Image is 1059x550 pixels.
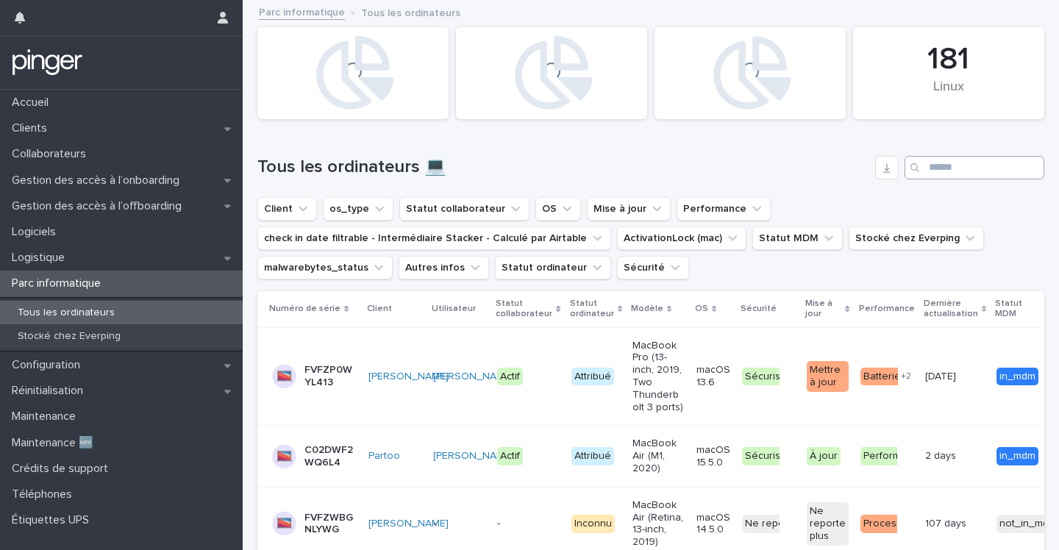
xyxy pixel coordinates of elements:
[6,436,105,450] p: Maintenance 🆕
[399,256,489,279] button: Autres infos
[924,296,978,323] p: Dernière actualisation
[399,197,529,221] button: Statut collaborateur
[742,515,823,533] div: Ne reporte plus
[6,147,98,161] p: Collaborateurs
[696,444,730,469] p: macOS 15.5.0
[632,340,685,414] p: MacBook Pro (13-inch, 2019, Two Thunderbolt 3 ports)
[257,256,393,279] button: malwarebytes_status
[807,447,841,465] div: À jour
[257,157,869,178] h1: Tous les ordinateurs 💻
[257,226,611,250] button: check in date filtrable - Intermédiaire Stacker - Calculé par Airtable
[860,515,921,533] div: Processeur
[570,296,614,323] p: Statut ordinateur
[6,96,60,110] p: Accueil
[6,462,120,476] p: Crédits de support
[695,301,708,317] p: OS
[433,518,485,530] p: -
[497,368,523,386] div: Actif
[677,197,771,221] button: Performance
[433,450,513,463] a: [PERSON_NAME]
[925,368,959,383] p: [DATE]
[361,4,460,20] p: Tous les ordinateurs
[6,174,191,187] p: Gestion des accès à l’onboarding
[6,410,88,424] p: Maintenance
[6,225,68,239] p: Logiciels
[805,296,842,323] p: Mise à jour
[742,368,790,386] div: Sécurisé
[632,438,685,474] p: MacBook Air (M1, 2020)
[432,301,476,317] p: Utilisateur
[323,197,393,221] button: os_type
[741,301,777,317] p: Sécurité
[571,447,614,465] div: Attribué
[6,276,113,290] p: Parc informatique
[807,361,849,392] div: Mettre à jour
[860,447,919,465] div: Performant
[807,502,849,545] div: Ne reporte plus
[497,447,523,465] div: Actif
[304,444,357,469] p: C02DWF2WQ6L4
[495,256,611,279] button: Statut ordinateur
[696,512,730,537] p: macOS 14.5.0
[496,296,552,323] p: Statut collaborateur
[12,48,83,77] img: mTgBEunGTSyRkCgitkcU
[6,488,84,501] p: Téléphones
[497,518,549,530] p: -
[632,499,685,549] p: MacBook Air (Retina, 13-inch, 2019)
[901,372,911,381] span: + 2
[859,301,915,317] p: Performance
[571,368,614,386] div: Attribué
[257,197,317,221] button: Client
[6,121,59,135] p: Clients
[742,447,790,465] div: Sécurisé
[433,371,513,383] a: [PERSON_NAME]
[995,296,1042,323] p: Statut MDM
[571,515,615,533] div: Inconnu
[925,515,969,530] p: 107 days
[6,358,92,372] p: Configuration
[617,256,689,279] button: Sécurité
[878,41,1019,78] div: 181
[905,156,1044,179] input: Search
[6,251,76,265] p: Logistique
[368,371,449,383] a: [PERSON_NAME]
[269,301,340,317] p: Numéro de série
[368,450,400,463] a: Partoo
[617,226,746,250] button: ActivationLock (mac)
[878,79,1019,110] div: Linux
[304,364,357,389] p: FVFZP0WYL413
[6,307,126,319] p: Tous les ordinateurs
[6,199,193,213] p: Gestion des accès à l’offboarding
[259,3,345,20] a: Parc informatique
[587,197,671,221] button: Mise à jour
[849,226,984,250] button: Stocké chez Everping
[631,301,663,317] p: Modèle
[996,447,1038,465] div: in_mdm
[6,513,101,527] p: Étiquettes UPS
[535,197,581,221] button: OS
[367,301,392,317] p: Client
[6,384,95,398] p: Réinitialisation
[368,518,449,530] a: [PERSON_NAME]
[925,447,959,463] p: 2 days
[752,226,843,250] button: Statut MDM
[6,330,132,343] p: Stocké chez Everping
[996,368,1038,386] div: in_mdm
[696,364,730,389] p: macOS 13.6
[860,368,904,386] div: Batterie
[304,512,357,537] p: FVFZWBGNLYWG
